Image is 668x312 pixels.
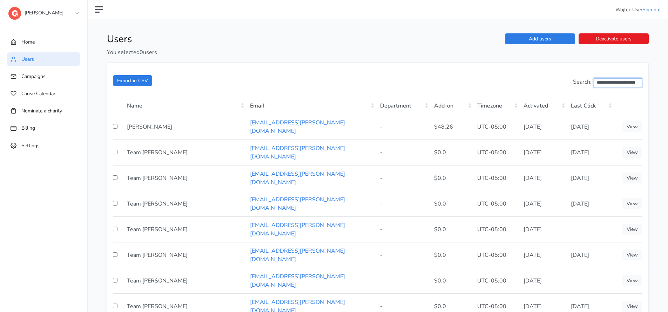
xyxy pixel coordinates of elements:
td: [DATE] [567,242,614,268]
span: Campaigns [21,73,46,80]
td: Team [PERSON_NAME] [123,216,246,242]
button: Export in CSV [113,75,152,86]
a: View [622,147,642,158]
span: Users [21,56,34,63]
a: View [622,121,642,132]
td: [DATE] [519,139,567,165]
a: Sign out [642,6,661,13]
a: Nominate a charity [7,104,80,118]
td: $0.0 [430,191,473,216]
td: [DATE] [519,242,567,268]
img: logo-dashboard-4662da770dd4bea1a8774357aa970c5cb092b4650ab114813ae74da458e76571.svg [8,7,21,20]
td: Team [PERSON_NAME] [123,139,246,165]
span: Home [21,39,35,45]
td: - [376,114,430,139]
td: - [376,216,430,242]
a: Billing [7,121,80,135]
a: [EMAIL_ADDRESS][PERSON_NAME][DOMAIN_NAME] [250,221,345,238]
td: UTC-05:00 [473,216,519,242]
th: Add-on: activate to sort column ascending [430,96,473,114]
td: [PERSON_NAME] [123,114,246,139]
td: UTC-05:00 [473,165,519,191]
td: $0.0 [430,268,473,293]
td: Team [PERSON_NAME] [123,191,246,216]
a: View [622,301,642,312]
a: View [622,224,642,235]
td: - [376,139,430,165]
a: Users [7,52,80,66]
span: 0 [140,48,143,56]
input: Search: [594,78,642,87]
td: Team [PERSON_NAME] [123,242,246,268]
a: View [622,173,642,183]
td: $0.0 [430,242,473,268]
td: - [376,191,430,216]
a: View [622,249,642,260]
a: [EMAIL_ADDRESS][PERSON_NAME][DOMAIN_NAME] [250,119,345,135]
td: $0.0 [430,216,473,242]
a: View [622,198,642,209]
td: [DATE] [567,165,614,191]
td: $48.26 [430,114,473,139]
a: [EMAIL_ADDRESS][PERSON_NAME][DOMAIN_NAME] [250,144,345,161]
td: [DATE] [519,268,567,293]
a: [EMAIL_ADDRESS][PERSON_NAME][DOMAIN_NAME] [250,196,345,212]
td: [DATE] [567,191,614,216]
a: Cause Calendar [7,87,80,100]
td: - [376,242,430,268]
td: - [376,268,430,293]
a: Home [7,35,80,49]
a: Add users [505,33,575,44]
td: [DATE] [519,216,567,242]
th: Activated: activate to sort column ascending [519,96,567,114]
td: [DATE] [567,114,614,139]
span: Nominate a charity [21,108,62,114]
th: Timezone: activate to sort column ascending [473,96,519,114]
th: Email: activate to sort column ascending [246,96,376,114]
a: Campaigns [7,70,80,83]
a: [EMAIL_ADDRESS][PERSON_NAME][DOMAIN_NAME] [250,170,345,186]
span: Billing [21,125,35,131]
a: [EMAIL_ADDRESS][PERSON_NAME][DOMAIN_NAME] [250,273,345,289]
li: Wojtek User [615,6,661,13]
td: $0.0 [430,139,473,165]
a: Settings [7,139,80,152]
a: [EMAIL_ADDRESS][PERSON_NAME][DOMAIN_NAME] [250,247,345,263]
th: Last Click: activate to sort column ascending [567,96,614,114]
label: Search: [573,78,642,87]
td: UTC-05:00 [473,139,519,165]
td: Team [PERSON_NAME] [123,268,246,293]
td: [DATE] [567,139,614,165]
td: $0.0 [430,165,473,191]
th: Name: activate to sort column ascending [123,96,246,114]
td: - [376,165,430,191]
span: Cause Calendar [21,90,55,97]
a: [PERSON_NAME] [8,5,79,18]
td: UTC-05:00 [473,191,519,216]
p: You selected users [107,48,373,57]
span: Export in CSV [117,77,148,84]
td: [DATE] [519,165,567,191]
td: [DATE] [519,191,567,216]
a: Deactivate users [579,33,649,44]
h1: Users [107,33,373,45]
a: View [622,275,642,286]
td: [DATE] [519,114,567,139]
td: UTC-05:00 [473,242,519,268]
td: Team [PERSON_NAME] [123,165,246,191]
span: Settings [21,142,40,149]
td: UTC-05:00 [473,268,519,293]
td: UTC-05:00 [473,114,519,139]
th: Department: activate to sort column ascending [376,96,430,114]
